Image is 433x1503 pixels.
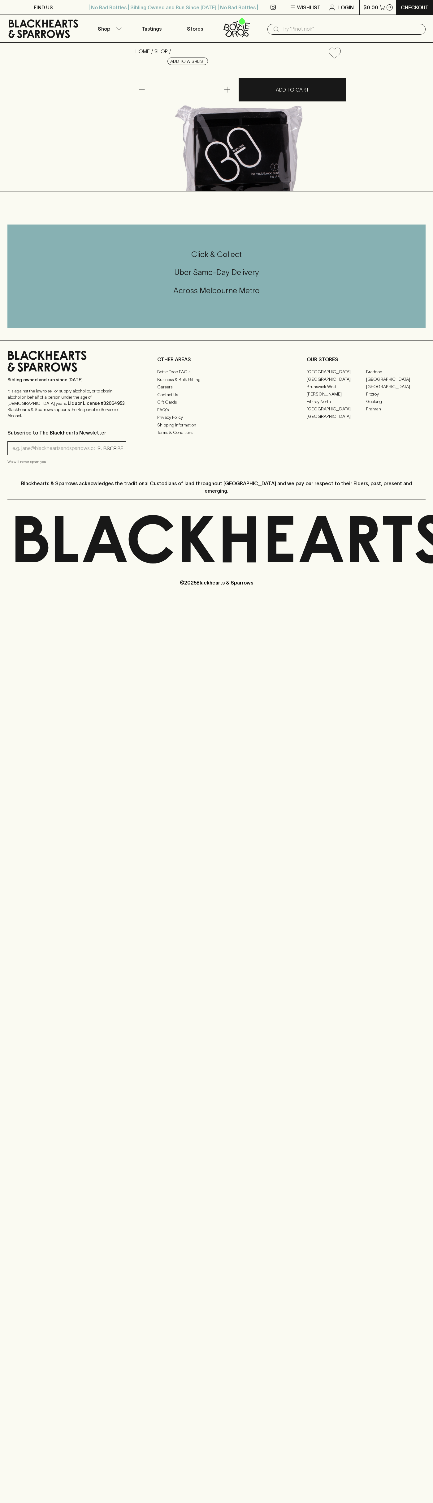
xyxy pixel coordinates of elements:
[157,421,276,429] a: Shipping Information
[307,383,366,390] a: Brunswick West
[7,429,126,436] p: Subscribe to The Blackhearts Newsletter
[307,375,366,383] a: [GEOGRAPHIC_DATA]
[98,25,110,32] p: Shop
[173,15,217,42] a: Stores
[157,391,276,398] a: Contact Us
[297,4,321,11] p: Wishlist
[388,6,391,9] p: 0
[366,375,426,383] a: [GEOGRAPHIC_DATA]
[307,398,366,405] a: Fitzroy North
[338,4,354,11] p: Login
[167,58,208,65] button: Add to wishlist
[366,368,426,375] a: Braddon
[12,443,95,453] input: e.g. jane@blackheartsandsparrows.com.au
[130,15,173,42] a: Tastings
[363,4,378,11] p: $0.00
[7,285,426,296] h5: Across Melbourne Metro
[7,267,426,277] h5: Uber Same-Day Delivery
[154,49,168,54] a: SHOP
[366,405,426,413] a: Prahran
[307,368,366,375] a: [GEOGRAPHIC_DATA]
[157,414,276,421] a: Privacy Policy
[136,49,150,54] a: HOME
[307,413,366,420] a: [GEOGRAPHIC_DATA]
[401,4,429,11] p: Checkout
[326,45,343,61] button: Add to wishlist
[95,442,126,455] button: SUBSCRIBE
[87,15,130,42] button: Shop
[157,399,276,406] a: Gift Cards
[366,383,426,390] a: [GEOGRAPHIC_DATA]
[7,459,126,465] p: We will never spam you
[97,445,123,452] p: SUBSCRIBE
[157,356,276,363] p: OTHER AREAS
[68,401,125,406] strong: Liquor License #32064953
[157,368,276,376] a: Bottle Drop FAQ's
[366,390,426,398] a: Fitzroy
[157,429,276,436] a: Terms & Conditions
[12,480,421,495] p: Blackhearts & Sparrows acknowledges the traditional Custodians of land throughout [GEOGRAPHIC_DAT...
[7,377,126,383] p: Sibling owned and run since [DATE]
[239,78,346,101] button: ADD TO CART
[282,24,421,34] input: Try "Pinot noir"
[142,25,162,32] p: Tastings
[157,406,276,413] a: FAQ's
[276,86,309,93] p: ADD TO CART
[7,249,426,259] h5: Click & Collect
[157,383,276,391] a: Careers
[187,25,203,32] p: Stores
[34,4,53,11] p: FIND US
[307,405,366,413] a: [GEOGRAPHIC_DATA]
[157,376,276,383] a: Business & Bulk Gifting
[366,398,426,405] a: Geelong
[307,356,426,363] p: OUR STORES
[7,388,126,419] p: It is against the law to sell or supply alcohol to, or to obtain alcohol on behalf of a person un...
[131,63,346,191] img: 34733.png
[7,225,426,328] div: Call to action block
[307,390,366,398] a: [PERSON_NAME]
